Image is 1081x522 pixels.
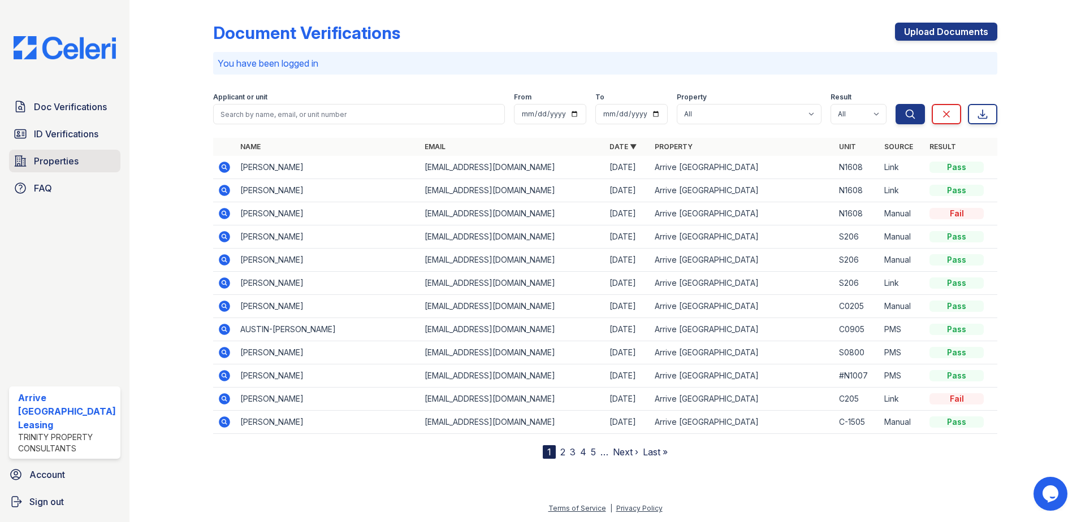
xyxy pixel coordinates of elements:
[605,388,650,411] td: [DATE]
[650,341,835,364] td: Arrive [GEOGRAPHIC_DATA]
[236,272,421,295] td: [PERSON_NAME]
[929,324,984,335] div: Pass
[34,181,52,195] span: FAQ
[595,93,604,102] label: To
[929,254,984,266] div: Pass
[548,504,606,512] a: Terms of Service
[605,202,650,225] td: [DATE]
[834,249,880,272] td: S206
[420,272,605,295] td: [EMAIL_ADDRESS][DOMAIN_NAME]
[834,225,880,249] td: S206
[880,388,925,411] td: Link
[929,231,984,242] div: Pass
[420,249,605,272] td: [EMAIL_ADDRESS][DOMAIN_NAME]
[420,411,605,434] td: [EMAIL_ADDRESS][DOMAIN_NAME]
[880,364,925,388] td: PMS
[880,411,925,434] td: Manual
[929,393,984,404] div: Fail
[880,225,925,249] td: Manual
[929,162,984,173] div: Pass
[236,249,421,272] td: [PERSON_NAME]
[18,432,116,454] div: Trinity Property Consultants
[880,179,925,202] td: Link
[420,179,605,202] td: [EMAIL_ADDRESS][DOMAIN_NAME]
[895,23,997,41] a: Upload Documents
[880,295,925,318] td: Manual
[29,495,64,508] span: Sign out
[420,341,605,364] td: [EMAIL_ADDRESS][DOMAIN_NAME]
[236,364,421,388] td: [PERSON_NAME]
[213,104,505,124] input: Search by name, email, or unit number
[236,156,421,179] td: [PERSON_NAME]
[880,272,925,295] td: Link
[834,202,880,225] td: N1608
[543,445,556,459] div: 1
[425,142,446,151] a: Email
[929,208,984,219] div: Fail
[834,272,880,295] td: S206
[236,341,421,364] td: [PERSON_NAME]
[236,388,421,411] td: [PERSON_NAME]
[514,93,531,102] label: From
[213,93,267,102] label: Applicant or unit
[605,341,650,364] td: [DATE]
[834,364,880,388] td: #N1007
[880,318,925,341] td: PMS
[610,504,612,512] div: |
[420,364,605,388] td: [EMAIL_ADDRESS][DOMAIN_NAME]
[5,490,125,513] a: Sign out
[929,370,984,381] div: Pass
[650,225,835,249] td: Arrive [GEOGRAPHIC_DATA]
[236,225,421,249] td: [PERSON_NAME]
[420,202,605,225] td: [EMAIL_ADDRESS][DOMAIN_NAME]
[5,463,125,486] a: Account
[655,142,693,151] a: Property
[880,202,925,225] td: Manual
[643,446,668,458] a: Last »
[420,318,605,341] td: [EMAIL_ADDRESS][DOMAIN_NAME]
[884,142,913,151] a: Source
[605,411,650,434] td: [DATE]
[605,249,650,272] td: [DATE]
[677,93,707,102] label: Property
[880,249,925,272] td: Manual
[1034,477,1070,511] iframe: chat widget
[560,446,565,458] a: 2
[34,127,98,141] span: ID Verifications
[609,142,637,151] a: Date ▼
[236,411,421,434] td: [PERSON_NAME]
[9,95,120,118] a: Doc Verifications
[420,225,605,249] td: [EMAIL_ADDRESS][DOMAIN_NAME]
[880,156,925,179] td: Link
[9,177,120,199] a: FAQ
[650,411,835,434] td: Arrive [GEOGRAPHIC_DATA]
[880,341,925,364] td: PMS
[9,123,120,145] a: ID Verifications
[580,446,586,458] a: 4
[420,388,605,411] td: [EMAIL_ADDRESS][DOMAIN_NAME]
[929,277,984,289] div: Pass
[650,156,835,179] td: Arrive [GEOGRAPHIC_DATA]
[420,156,605,179] td: [EMAIL_ADDRESS][DOMAIN_NAME]
[613,446,638,458] a: Next ›
[605,156,650,179] td: [DATE]
[420,295,605,318] td: [EMAIL_ADDRESS][DOMAIN_NAME]
[831,93,851,102] label: Result
[650,318,835,341] td: Arrive [GEOGRAPHIC_DATA]
[650,272,835,295] td: Arrive [GEOGRAPHIC_DATA]
[929,142,956,151] a: Result
[834,388,880,411] td: C205
[834,318,880,341] td: C0905
[605,179,650,202] td: [DATE]
[650,388,835,411] td: Arrive [GEOGRAPHIC_DATA]
[236,318,421,341] td: AUSTIN-[PERSON_NAME]
[34,154,79,168] span: Properties
[929,185,984,196] div: Pass
[839,142,856,151] a: Unit
[834,156,880,179] td: N1608
[605,295,650,318] td: [DATE]
[29,468,65,481] span: Account
[605,225,650,249] td: [DATE]
[605,272,650,295] td: [DATE]
[650,249,835,272] td: Arrive [GEOGRAPHIC_DATA]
